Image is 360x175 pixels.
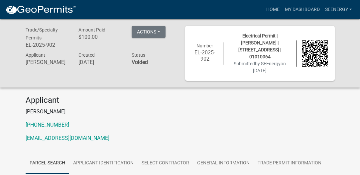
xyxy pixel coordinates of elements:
h6: EL-2025-902 [26,42,69,48]
span: Created [78,52,95,58]
span: Number [196,43,213,48]
img: QR code [302,40,328,67]
h6: $100.00 [78,34,122,40]
h4: Applicant [26,95,335,105]
h6: EL-2025-902 [192,49,218,62]
a: Home [264,3,282,16]
a: Trade Permit Information [254,153,325,174]
a: My Dashboard [282,3,322,16]
span: Trade/Specialty Permits [26,27,58,40]
h6: [DATE] [78,59,122,65]
span: Amount Paid [78,27,105,32]
span: Electrical Permit | [PERSON_NAME] | [STREET_ADDRESS] | 01010064 [238,33,281,59]
span: Submitted on [DATE] [234,61,286,73]
span: Applicant [26,52,45,58]
span: Status [132,52,145,58]
a: [PHONE_NUMBER] [26,122,69,128]
a: Select Contractor [138,153,193,174]
a: Parcel search [26,153,69,174]
a: SEEnergy [322,3,355,16]
span: by SEEnergy [255,61,281,66]
h6: [PERSON_NAME] [26,59,69,65]
a: [EMAIL_ADDRESS][DOMAIN_NAME] [26,135,109,141]
strong: Voided [132,59,148,65]
a: General Information [193,153,254,174]
p: [PERSON_NAME] [26,108,335,116]
button: Actions [132,26,166,38]
a: Applicant Identification [69,153,138,174]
